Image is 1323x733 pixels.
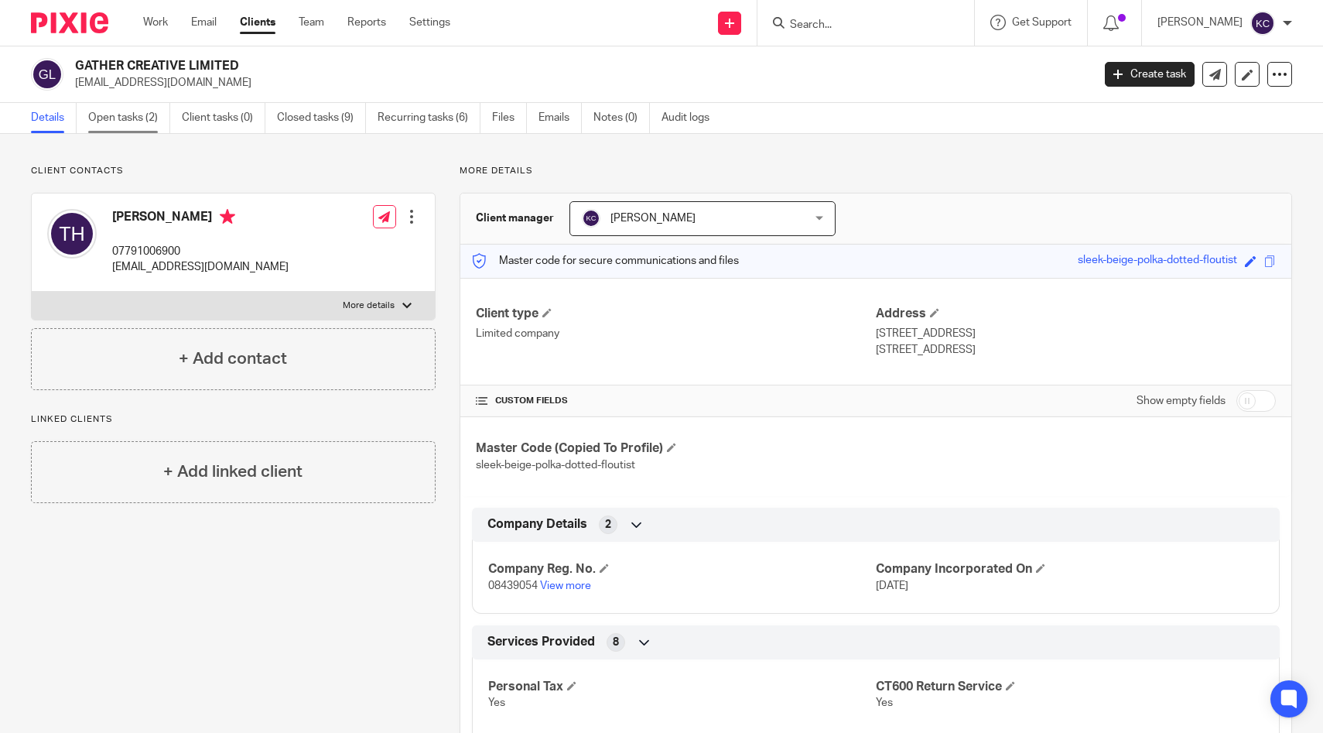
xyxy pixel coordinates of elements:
[277,103,366,133] a: Closed tasks (9)
[487,516,587,533] span: Company Details
[476,211,554,226] h3: Client manager
[488,679,876,695] h4: Personal Tax
[1078,252,1237,270] div: sleek-beige-polka-dotted-floutist
[876,581,908,591] span: [DATE]
[613,635,619,650] span: 8
[347,15,386,30] a: Reports
[31,58,63,91] img: svg%3E
[112,244,289,259] p: 07791006900
[661,103,721,133] a: Audit logs
[476,306,876,322] h4: Client type
[112,209,289,228] h4: [PERSON_NAME]
[31,12,108,33] img: Pixie
[472,253,739,269] p: Master code for secure communications and files
[47,209,97,259] img: svg%3E
[163,460,303,484] h4: + Add linked client
[143,15,168,30] a: Work
[876,326,1276,341] p: [STREET_ADDRESS]
[1250,11,1275,36] img: svg%3E
[409,15,450,30] a: Settings
[487,634,595,650] span: Services Provided
[31,103,77,133] a: Details
[1105,62,1195,87] a: Create task
[75,75,1082,91] p: [EMAIL_ADDRESS][DOMAIN_NAME]
[460,165,1292,177] p: More details
[112,259,289,275] p: [EMAIL_ADDRESS][DOMAIN_NAME]
[492,103,527,133] a: Files
[240,15,275,30] a: Clients
[876,697,893,708] span: Yes
[299,15,324,30] a: Team
[476,326,876,341] p: Limited company
[1157,15,1243,30] p: [PERSON_NAME]
[88,103,170,133] a: Open tasks (2)
[1012,17,1072,28] span: Get Support
[1137,393,1226,409] label: Show empty fields
[788,19,928,33] input: Search
[476,395,876,407] h4: CUSTOM FIELDS
[876,561,1263,577] h4: Company Incorporated On
[476,460,635,471] span: sleek-beige-polka-dotted-floutist
[31,413,436,426] p: Linked clients
[488,697,505,708] span: Yes
[191,15,217,30] a: Email
[582,209,600,228] img: svg%3E
[343,300,395,312] p: More details
[476,440,876,457] h4: Master Code (Copied To Profile)
[179,347,287,371] h4: + Add contact
[31,165,436,177] p: Client contacts
[220,209,235,224] i: Primary
[538,103,582,133] a: Emails
[75,58,880,74] h2: GATHER CREATIVE LIMITED
[876,342,1276,358] p: [STREET_ADDRESS]
[488,581,538,591] span: 08439054
[876,679,1263,695] h4: CT600 Return Service
[605,517,611,533] span: 2
[593,103,650,133] a: Notes (0)
[610,213,696,224] span: [PERSON_NAME]
[876,306,1276,322] h4: Address
[488,561,876,577] h4: Company Reg. No.
[540,581,591,591] a: View more
[378,103,480,133] a: Recurring tasks (6)
[182,103,265,133] a: Client tasks (0)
